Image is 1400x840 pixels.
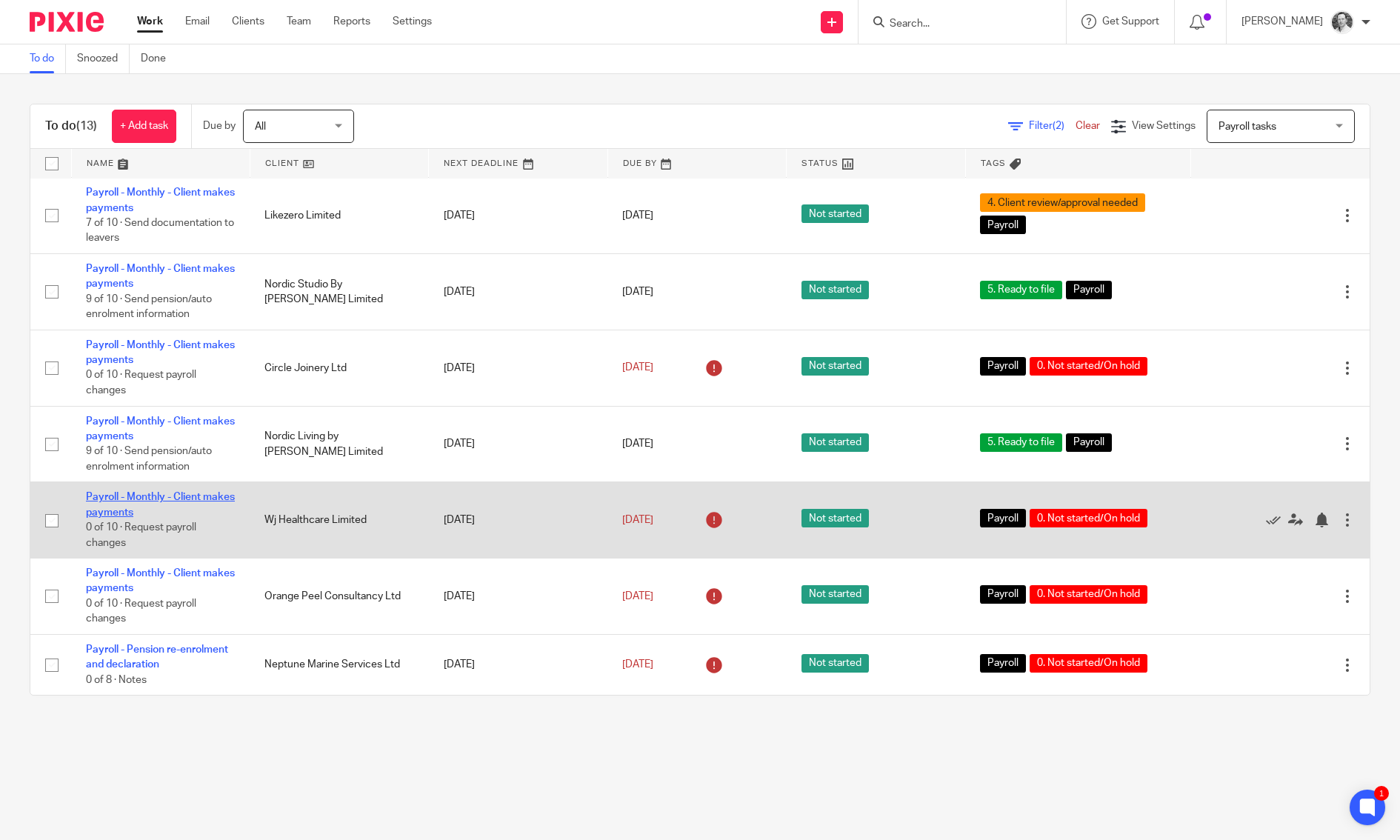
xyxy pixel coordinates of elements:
[801,433,869,452] span: Not started
[1330,10,1354,34] img: Rod%202%20Small.jpg
[86,264,235,289] a: Payroll - Monthly - Client makes payments
[250,178,428,254] td: Likezero Limited
[622,659,653,670] span: [DATE]
[429,330,607,406] td: [DATE]
[980,357,1026,376] span: Payroll
[86,416,235,441] a: Payroll - Monthly - Client makes payments
[86,294,212,320] span: 9 of 10 · Send pension/auto enrolment information
[185,14,210,29] a: Email
[801,585,869,604] span: Not started
[86,644,228,670] a: Payroll - Pension re-enrolment and declaration
[112,110,176,143] a: + Add task
[255,121,266,132] span: All
[1066,433,1112,452] span: Payroll
[250,406,428,482] td: Nordic Living by [PERSON_NAME] Limited
[980,654,1026,673] span: Payroll
[203,119,236,133] p: Due by
[1241,14,1323,29] p: [PERSON_NAME]
[429,634,607,695] td: [DATE]
[1030,509,1147,527] span: 0. Not started/On hold
[888,18,1021,31] input: Search
[30,44,66,73] a: To do
[250,634,428,695] td: Neptune Marine Services Ltd
[45,119,97,134] h1: To do
[77,44,130,73] a: Snoozed
[1030,357,1147,376] span: 0. Not started/On hold
[429,178,607,254] td: [DATE]
[429,406,607,482] td: [DATE]
[141,44,177,73] a: Done
[801,357,869,376] span: Not started
[622,591,653,601] span: [DATE]
[250,330,428,406] td: Circle Joinery Ltd
[622,439,653,449] span: [DATE]
[30,12,104,32] img: Pixie
[622,287,653,297] span: [DATE]
[1066,281,1112,299] span: Payroll
[250,254,428,330] td: Nordic Studio By [PERSON_NAME] Limited
[801,509,869,527] span: Not started
[980,193,1145,212] span: 4. Client review/approval needed
[1030,654,1147,673] span: 0. Not started/On hold
[137,14,163,29] a: Work
[86,492,235,517] a: Payroll - Monthly - Client makes payments
[980,216,1026,234] span: Payroll
[86,568,235,593] a: Payroll - Monthly - Client makes payments
[429,254,607,330] td: [DATE]
[1374,786,1389,801] div: 1
[801,204,869,223] span: Not started
[393,14,432,29] a: Settings
[86,522,196,548] span: 0 of 10 · Request payroll changes
[980,433,1062,452] span: 5. Ready to file
[333,14,370,29] a: Reports
[250,559,428,635] td: Orange Peel Consultancy Ltd
[232,14,264,29] a: Clients
[801,654,869,673] span: Not started
[1219,121,1276,132] span: Payroll tasks
[86,340,235,365] a: Payroll - Monthly - Client makes payments
[1266,513,1288,527] a: Mark as done
[429,559,607,635] td: [DATE]
[1076,121,1100,131] a: Clear
[1029,121,1076,131] span: Filter
[622,210,653,221] span: [DATE]
[86,447,212,473] span: 9 of 10 · Send pension/auto enrolment information
[980,509,1026,527] span: Payroll
[801,281,869,299] span: Not started
[981,159,1006,167] span: Tags
[86,675,147,685] span: 0 of 8 · Notes
[1030,585,1147,604] span: 0. Not started/On hold
[622,363,653,373] span: [DATE]
[1102,16,1159,27] span: Get Support
[980,281,1062,299] span: 5. Ready to file
[86,370,196,396] span: 0 of 10 · Request payroll changes
[1132,121,1196,131] span: View Settings
[429,482,607,559] td: [DATE]
[1053,121,1064,131] span: (2)
[86,218,234,244] span: 7 of 10 · Send documentation to leavers
[287,14,311,29] a: Team
[250,482,428,559] td: Wj Healthcare Limited
[980,585,1026,604] span: Payroll
[86,599,196,624] span: 0 of 10 · Request payroll changes
[76,120,97,132] span: (13)
[86,187,235,213] a: Payroll - Monthly - Client makes payments
[622,515,653,525] span: [DATE]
